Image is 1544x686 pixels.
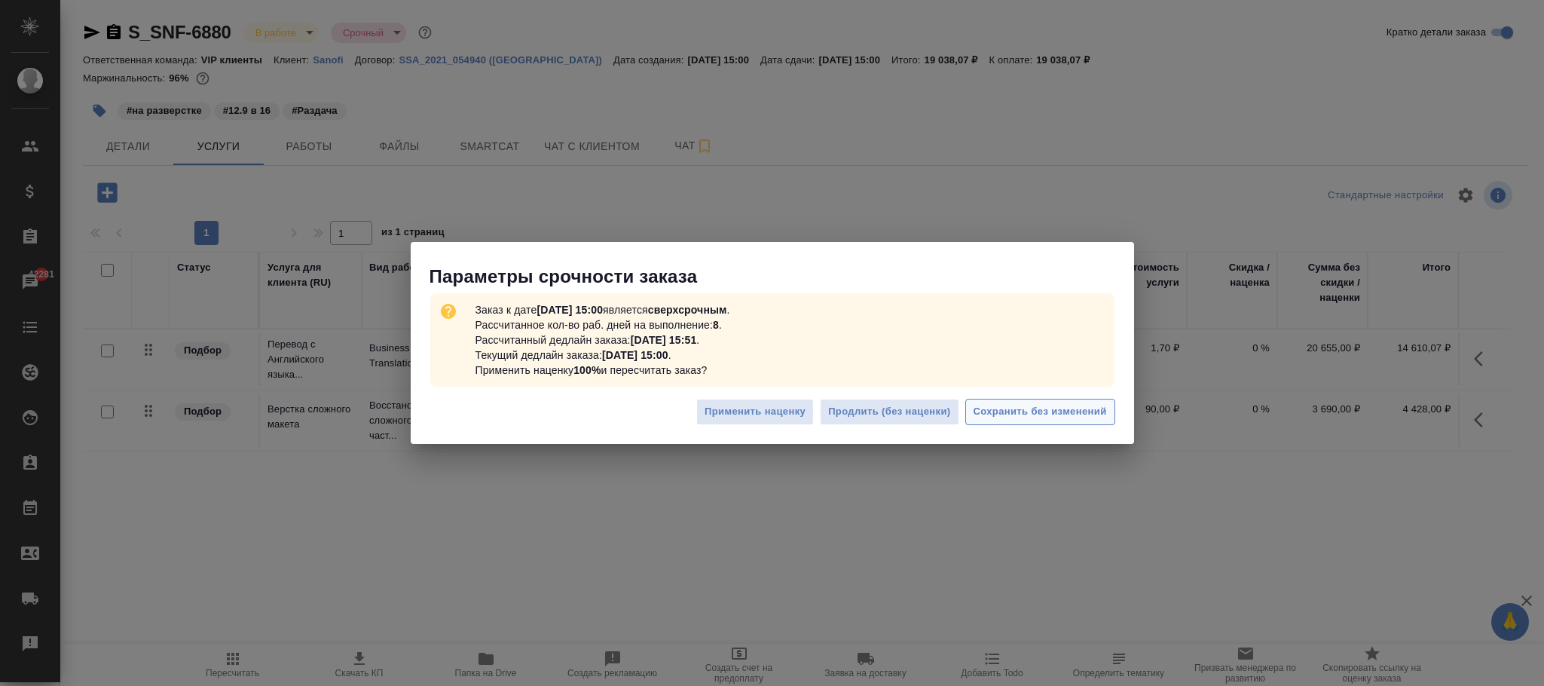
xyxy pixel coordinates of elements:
span: Сохранить без изменений [974,403,1107,421]
button: Применить наценку [696,399,814,425]
b: сверхсрочным [648,304,727,316]
b: 8 [713,319,719,331]
button: Продлить (без наценки) [820,399,959,425]
b: 100% [573,364,601,376]
b: [DATE] 15:00 [537,304,603,316]
b: [DATE] 15:51 [631,334,697,346]
p: Заказ к дате является . Рассчитанное кол-во раб. дней на выполнение: . Рассчитанный дедлайн заказ... [469,296,736,384]
span: Продлить (без наценки) [828,403,950,421]
p: Параметры срочности заказа [430,265,1134,289]
b: [DATE] 15:00 [602,349,668,361]
button: Сохранить без изменений [965,399,1115,425]
span: Применить наценку [705,403,806,421]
